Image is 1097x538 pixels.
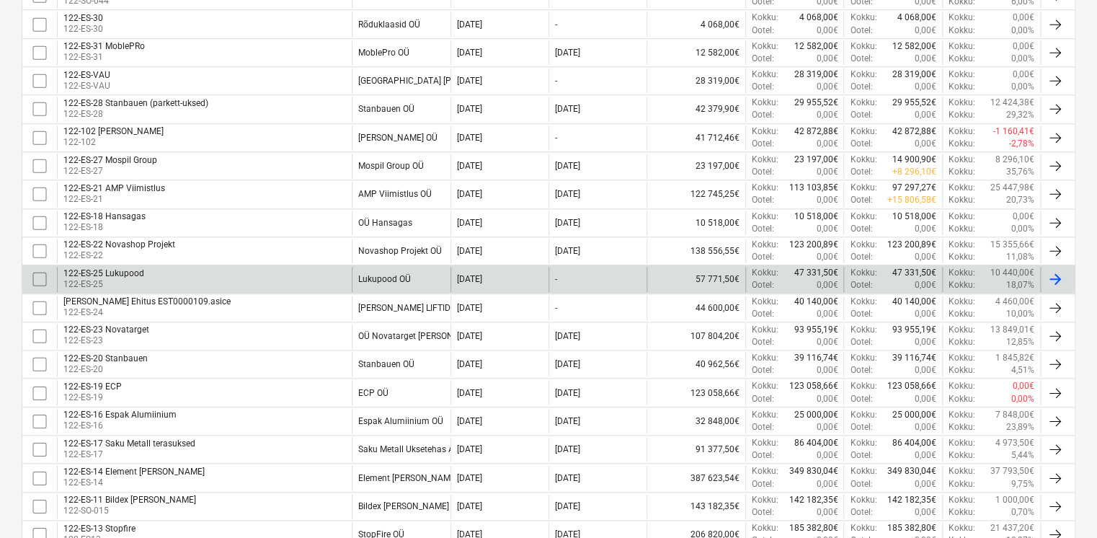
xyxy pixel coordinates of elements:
p: Kokku : [949,308,975,320]
div: OÜ Hansagas [358,218,412,228]
p: 0,00€ [816,279,838,291]
p: Kokku : [850,182,876,194]
div: SCHINDLER LIFTID OÜ [358,303,464,313]
div: [DATE] [457,274,482,284]
div: [DATE] [555,246,580,256]
p: 0,00€ [816,421,838,433]
p: 0,00€ [816,53,838,65]
p: Kokku : [752,154,778,166]
p: 14 900,90€ [892,154,936,166]
p: Kokku : [752,324,778,336]
p: Kokku : [752,267,778,279]
p: 10,00% [1006,308,1034,320]
div: Noto OÜ [358,133,438,143]
p: Kokku : [949,12,975,24]
p: Kokku : [850,97,876,109]
p: Kokku : [850,409,876,421]
div: Saku Metall Uksetehas AS [358,444,459,454]
p: Kokku : [752,182,778,194]
div: - [555,19,557,30]
p: Kokku : [949,239,975,251]
p: Kokku : [752,380,778,392]
div: - [555,76,557,86]
p: Kokku : [949,279,975,291]
p: 0,00€ [816,364,838,376]
div: 387 623,54€ [647,465,745,490]
p: Kokku : [752,211,778,223]
p: Kokku : [850,40,876,53]
p: Ootel : [752,449,774,462]
p: 13 849,01€ [990,324,1034,336]
p: Kokku : [850,12,876,24]
p: Ootel : [850,223,872,235]
p: 40 140,00€ [892,296,936,308]
p: 29,32% [1006,109,1034,121]
p: 123 200,89€ [887,239,936,251]
div: 122-ES-23 Novatarget [63,325,149,335]
div: [DATE] [457,359,482,369]
div: 32 848,00€ [647,409,745,433]
p: 25 447,98€ [990,182,1034,194]
div: AMP Viimistlus OÜ [358,189,432,199]
p: 0,00€ [1013,40,1034,53]
div: Lukupood OÜ [358,274,411,284]
p: Kokku : [949,53,975,65]
p: + 8 296,10€ [892,166,936,178]
div: 40 962,56€ [647,352,745,376]
p: 23,89% [1006,421,1034,433]
p: Ootel : [850,81,872,93]
p: 0,00€ [915,279,936,291]
p: 0,00€ [915,25,936,37]
p: 0,00€ [816,223,838,235]
p: Kokku : [850,125,876,138]
p: 12 582,00€ [892,40,936,53]
div: - [555,274,557,284]
p: Ootel : [752,166,774,178]
div: [DATE] [457,19,482,30]
div: 122-ES-19 ECP [63,382,122,392]
p: Ootel : [752,421,774,433]
div: 143 182,35€ [647,494,745,519]
p: Ootel : [752,81,774,93]
iframe: Chat Widget [1025,469,1097,538]
p: 0,00€ [816,109,838,121]
p: Ootel : [850,25,872,37]
p: 0,00€ [915,81,936,93]
div: OÜ Novatarget Grupp [358,331,484,341]
p: 42 872,88€ [794,125,838,138]
div: 122-ES-VAU [63,70,110,80]
div: Espak Alumiinium OÜ [358,416,443,426]
div: Stanbauen OÜ [358,359,414,369]
p: 12 424,38€ [990,97,1034,109]
div: [DATE] [555,189,580,199]
div: [DATE] [457,48,482,58]
p: Kokku : [949,97,975,109]
div: [DATE] [457,104,482,114]
p: Ootel : [850,449,872,462]
p: 10 440,00€ [990,267,1034,279]
p: Ootel : [752,25,774,37]
p: 47 331,50€ [794,267,838,279]
p: Kokku : [949,109,975,121]
p: Ootel : [850,53,872,65]
div: 42 379,90€ [647,97,745,121]
div: [DATE] [555,218,580,228]
p: Ootel : [850,279,872,291]
p: 123 058,66€ [789,380,838,392]
p: 10 518,00€ [794,211,838,223]
p: + 15 806,58€ [887,194,936,206]
p: 0,00€ [915,393,936,405]
div: 23 197,00€ [647,154,745,178]
p: Kokku : [949,393,975,405]
p: Ootel : [752,251,774,263]
p: 0,00€ [915,251,936,263]
p: Kokku : [850,352,876,364]
p: Kokku : [949,352,975,364]
p: 0,00% [1011,223,1034,235]
p: Kokku : [752,296,778,308]
p: 123 058,66€ [887,380,936,392]
p: 86 404,00€ [794,437,838,449]
p: 0,00€ [1013,69,1034,81]
div: [DATE] [457,416,482,426]
p: 122-ES-31 [63,51,145,63]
